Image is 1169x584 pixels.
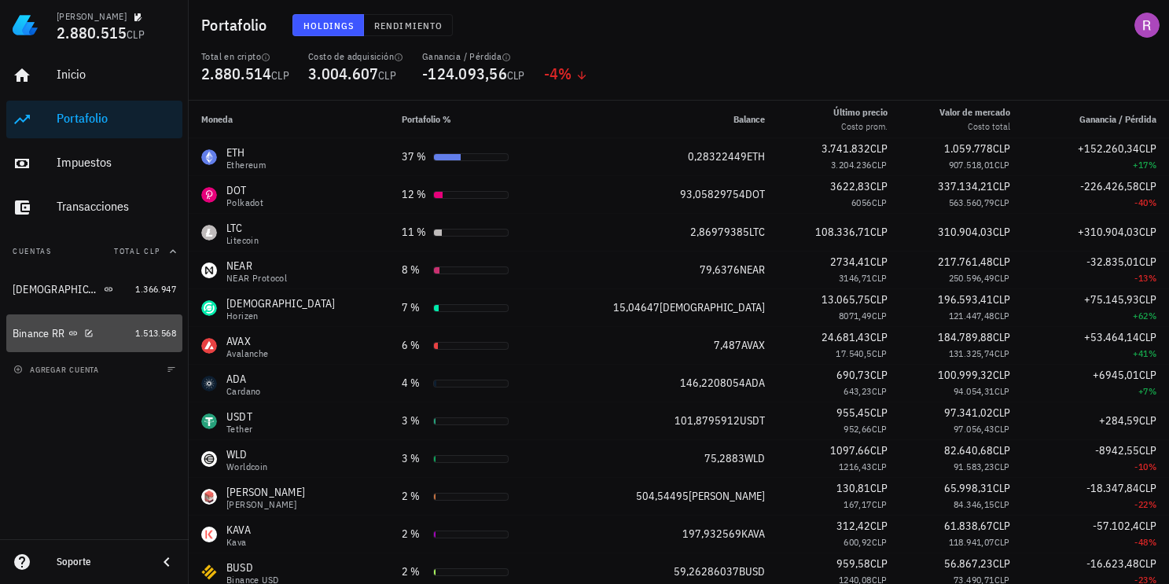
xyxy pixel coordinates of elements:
[872,385,888,397] span: CLP
[994,159,1010,171] span: CLP
[954,461,994,472] span: 91.583,23
[994,498,1010,510] span: CLP
[870,368,888,382] span: CLP
[303,20,355,31] span: Holdings
[201,527,217,542] div: KAVA-icon
[1035,459,1156,475] div: -10
[226,424,252,434] div: Tether
[994,536,1010,548] span: CLP
[839,272,872,284] span: 3146,71
[373,20,443,31] span: Rendimiento
[402,337,427,354] div: 6 %
[544,66,588,82] div: -4
[993,179,1010,193] span: CLP
[57,67,176,82] div: Inicio
[1139,330,1156,344] span: CLP
[994,423,1010,435] span: CLP
[226,522,251,538] div: KAVA
[1086,481,1139,495] span: -18.347,84
[872,347,888,359] span: CLP
[870,556,888,571] span: CLP
[844,536,871,548] span: 600,92
[700,263,740,277] span: 79,6376
[1149,347,1156,359] span: %
[994,385,1010,397] span: CLP
[688,149,747,163] span: 0,28322449
[870,443,888,457] span: CLP
[704,451,744,465] span: 75,2883
[226,333,269,349] div: AVAX
[851,197,872,208] span: 6056
[226,274,287,283] div: NEAR Protocol
[201,489,217,505] div: JOE-icon
[870,481,888,495] span: CLP
[1149,310,1156,321] span: %
[741,527,765,541] span: KAVA
[872,536,888,548] span: CLP
[226,311,336,321] div: Horizen
[226,296,336,311] div: [DEMOGRAPHIC_DATA]
[6,270,182,308] a: [DEMOGRAPHIC_DATA][PERSON_NAME] 1.366.947
[201,413,217,429] div: USDT-icon
[870,519,888,533] span: CLP
[994,310,1010,321] span: CLP
[1149,536,1156,548] span: %
[422,50,525,63] div: Ganancia / Pérdida
[949,310,994,321] span: 121.447,48
[1149,197,1156,208] span: %
[938,330,993,344] span: 184.789,88
[745,187,765,201] span: DOT
[1084,292,1139,307] span: +75.145,93
[993,368,1010,382] span: CLP
[870,225,888,239] span: CLP
[1139,481,1156,495] span: CLP
[872,197,888,208] span: CLP
[13,327,65,340] div: Binance RR
[1035,308,1156,324] div: +62
[1139,255,1156,269] span: CLP
[674,564,739,578] span: 59,26286037
[308,50,403,63] div: Costo de adquisición
[402,149,427,165] div: 37 %
[402,526,427,542] div: 2 %
[938,179,993,193] span: 337.134,21
[402,299,427,316] div: 7 %
[739,564,765,578] span: BUSD
[1078,141,1139,156] span: +152.260,34
[872,423,888,435] span: CLP
[1139,141,1156,156] span: CLP
[378,68,396,83] span: CLP
[949,159,994,171] span: 907.518,01
[6,57,182,94] a: Inicio
[745,376,765,390] span: ADA
[1023,101,1169,138] th: Ganancia / Pérdida: Sin ordenar. Pulse para ordenar de forma ascendente.
[1035,534,1156,550] div: -48
[402,113,451,125] span: Portafolio %
[1035,346,1156,362] div: +41
[57,22,127,43] span: 2.880.515
[226,145,266,160] div: ETH
[714,338,741,352] span: 7,487
[226,446,268,462] div: WLD
[682,527,741,541] span: 197,932569
[830,255,870,269] span: 2734,41
[1139,179,1156,193] span: CLP
[201,63,271,84] span: 2.880.514
[402,564,427,580] div: 2 %
[201,338,217,354] div: AVAX-icon
[938,225,993,239] span: 310.904,03
[870,255,888,269] span: CLP
[57,556,145,568] div: Soporte
[636,489,689,503] span: 504,54495
[226,258,287,274] div: NEAR
[938,368,993,382] span: 100.999,32
[944,556,993,571] span: 56.867,23
[675,413,740,428] span: 101,8795912
[740,413,765,428] span: USDT
[1149,498,1156,510] span: %
[555,101,777,138] th: Balance: Sin ordenar. Pulse para ordenar de forma ascendente.
[127,28,145,42] span: CLP
[1035,497,1156,512] div: -22
[226,484,305,500] div: [PERSON_NAME]
[271,68,289,83] span: CLP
